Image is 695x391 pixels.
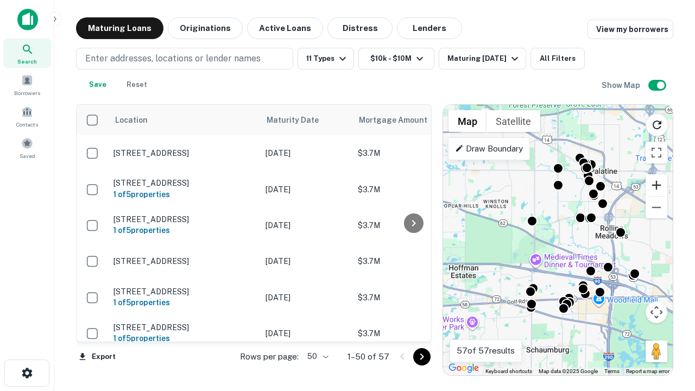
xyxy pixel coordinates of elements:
th: Location [108,105,260,135]
span: Location [115,113,148,127]
button: Keyboard shortcuts [485,368,532,375]
a: Terms (opens in new tab) [604,368,620,374]
p: [DATE] [266,219,347,231]
div: 50 [303,349,330,364]
p: Rows per page: [240,350,299,363]
button: Zoom in [646,174,667,196]
a: View my borrowers [587,20,673,39]
p: [DATE] [266,184,347,195]
p: [DATE] [266,327,347,339]
button: Originations [168,17,243,39]
p: [STREET_ADDRESS] [113,148,255,158]
a: Open this area in Google Maps (opens a new window) [446,361,482,375]
a: Borrowers [3,70,51,99]
button: Show satellite imagery [486,110,540,132]
a: Saved [3,133,51,162]
img: capitalize-icon.png [17,9,38,30]
button: Reload search area [646,113,668,136]
a: Search [3,39,51,68]
button: Go to next page [413,348,431,365]
span: Maturity Date [267,113,333,127]
p: $3.7M [358,219,466,231]
button: Maturing [DATE] [439,48,526,70]
p: 1–50 of 57 [347,350,389,363]
p: $3.7M [358,292,466,304]
button: Active Loans [247,17,323,39]
p: [DATE] [266,292,347,304]
button: Enter addresses, locations or lender names [76,48,293,70]
p: [STREET_ADDRESS] [113,215,255,224]
p: [STREET_ADDRESS] [113,287,255,297]
span: Map data ©2025 Google [539,368,598,374]
img: Google [446,361,482,375]
h6: Show Map [602,79,642,91]
p: [STREET_ADDRESS] [113,256,255,266]
p: $3.7M [358,147,466,159]
a: Report a map error [626,368,669,374]
p: [DATE] [266,255,347,267]
iframe: Chat Widget [641,304,695,356]
p: 57 of 57 results [457,344,515,357]
button: Distress [327,17,393,39]
p: Enter addresses, locations or lender names [85,52,261,65]
button: All Filters [530,48,585,70]
button: Export [76,349,118,365]
button: Show street map [448,110,486,132]
span: Mortgage Amount [359,113,441,127]
p: [STREET_ADDRESS] [113,178,255,188]
span: Borrowers [14,89,40,97]
button: Toggle fullscreen view [646,142,667,163]
p: $3.7M [358,327,466,339]
h6: 1 of 5 properties [113,188,255,200]
p: $3.7M [358,255,466,267]
button: 11 Types [298,48,354,70]
p: [DATE] [266,147,347,159]
div: 0 0 [443,105,673,375]
span: Contacts [16,120,38,129]
h6: 1 of 5 properties [113,297,255,308]
p: [STREET_ADDRESS] [113,323,255,332]
h6: 1 of 5 properties [113,332,255,344]
button: Maturing Loans [76,17,163,39]
h6: 1 of 5 properties [113,224,255,236]
button: Save your search to get updates of matches that match your search criteria. [80,74,115,96]
p: $3.7M [358,184,466,195]
th: Mortgage Amount [352,105,472,135]
span: Search [17,57,37,66]
button: Reset [119,74,154,96]
th: Maturity Date [260,105,352,135]
div: Maturing [DATE] [447,52,521,65]
p: Draw Boundary [455,142,523,155]
button: $10k - $10M [358,48,434,70]
button: Zoom out [646,197,667,218]
a: Contacts [3,102,51,131]
button: Map camera controls [646,301,667,323]
span: Saved [20,152,35,160]
button: Lenders [397,17,462,39]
